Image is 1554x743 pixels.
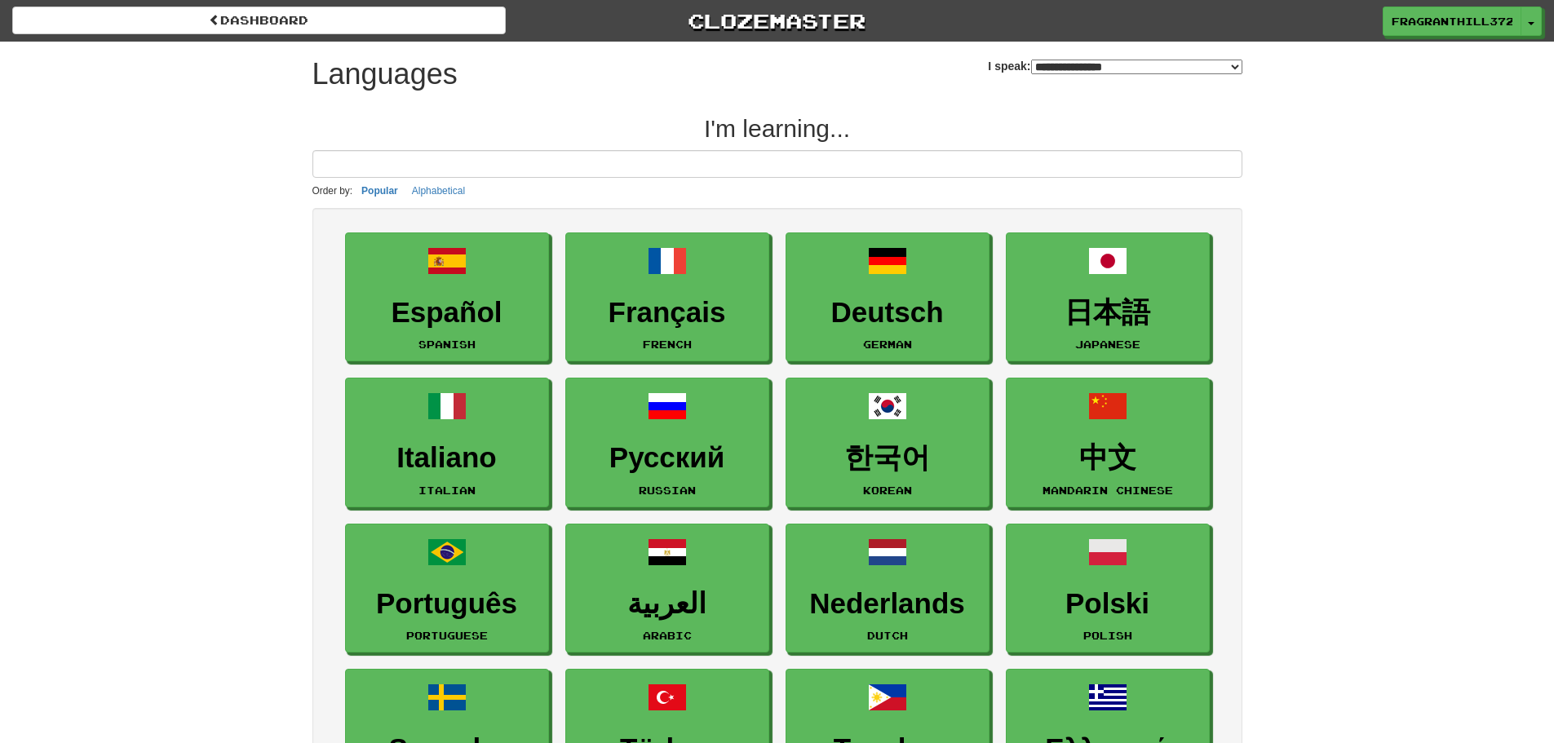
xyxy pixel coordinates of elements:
h3: 한국어 [795,442,981,474]
h1: Languages [312,58,458,91]
a: PortuguêsPortuguese [345,524,549,653]
small: Portuguese [406,630,488,641]
h3: Español [354,297,540,329]
h3: Nederlands [795,588,981,620]
a: ItalianoItalian [345,378,549,507]
a: DeutschGerman [786,232,990,362]
small: Korean [863,484,912,496]
small: German [863,338,912,350]
a: 한국어Korean [786,378,990,507]
small: Polish [1083,630,1132,641]
a: Clozemaster [530,7,1024,35]
small: Dutch [867,630,908,641]
a: NederlandsDutch [786,524,990,653]
small: Russian [639,484,696,496]
h2: I'm learning... [312,115,1242,142]
a: العربيةArabic [565,524,769,653]
small: Arabic [643,630,692,641]
select: I speak: [1031,60,1242,74]
h3: Polski [1015,588,1201,620]
h3: العربية [574,588,760,620]
button: Popular [356,182,403,200]
a: 日本語Japanese [1006,232,1210,362]
h3: Português [354,588,540,620]
small: Mandarin Chinese [1043,484,1173,496]
h3: Italiano [354,442,540,474]
a: РусскийRussian [565,378,769,507]
h3: 日本語 [1015,297,1201,329]
small: Japanese [1075,338,1140,350]
small: French [643,338,692,350]
a: dashboard [12,7,506,34]
a: FrançaisFrench [565,232,769,362]
small: Order by: [312,185,353,197]
h3: Français [574,297,760,329]
a: PolskiPolish [1006,524,1210,653]
button: Alphabetical [407,182,470,200]
a: EspañolSpanish [345,232,549,362]
h3: Русский [574,442,760,474]
span: FragrantHill3724 [1392,14,1512,29]
small: Italian [418,484,476,496]
label: I speak: [988,58,1242,74]
small: Spanish [418,338,476,350]
a: FragrantHill3724 [1383,7,1521,36]
h3: 中文 [1015,442,1201,474]
h3: Deutsch [795,297,981,329]
a: 中文Mandarin Chinese [1006,378,1210,507]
